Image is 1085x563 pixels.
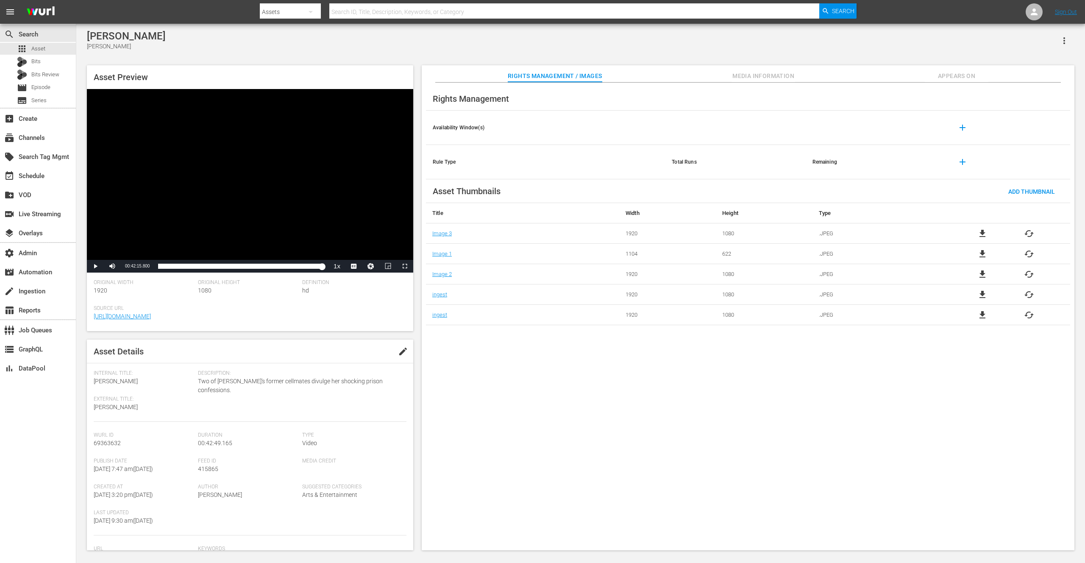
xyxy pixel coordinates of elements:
div: Bits [17,57,27,67]
span: Keywords [198,546,402,552]
span: Asset [31,45,45,53]
div: Bits Review [17,70,27,80]
td: 1080 [716,264,812,284]
span: Search [4,29,14,39]
span: [DATE] 7:47 am ( [DATE] ) [94,465,153,472]
span: Episode [17,83,27,93]
span: Arts & Entertainment [302,491,357,498]
span: Reports [4,305,14,315]
span: Definition [302,279,402,286]
th: Rule Type [426,145,665,179]
span: Duration [198,432,298,439]
button: Add Thumbnail [1002,184,1062,199]
span: cached [1024,310,1034,320]
span: [DATE] 3:20 pm ( [DATE] ) [94,491,153,498]
th: Height [716,203,812,223]
span: menu [5,7,15,17]
th: Remaining [806,145,946,179]
span: 69363632 [94,440,121,446]
td: .JPEG [812,284,941,305]
span: Asset [17,44,27,54]
img: ans4CAIJ8jUAAAAAAAAAAAAAAAAAAAAAAAAgQb4GAAAAAAAAAAAAAAAAAAAAAAAAJMjXAAAAAAAAAAAAAAAAAAAAAAAAgAT5G... [20,2,61,22]
span: Created At [94,484,194,491]
td: 1920 [619,305,716,325]
button: cached [1024,249,1034,259]
span: [PERSON_NAME] [94,378,138,385]
a: file_download [977,310,988,320]
button: add [952,117,973,138]
td: .JPEG [812,305,941,325]
th: Availability Window(s) [426,111,665,145]
button: Fullscreen [396,260,413,273]
a: file_download [977,290,988,300]
div: [PERSON_NAME] [87,30,166,42]
button: cached [1024,229,1034,239]
span: Url [94,546,194,552]
span: External Title: [94,396,194,403]
a: ingest [432,291,447,298]
span: Rights Management / Images [508,71,602,81]
span: Ingestion [4,286,14,296]
span: Schedule [4,171,14,181]
td: 1920 [619,284,716,305]
span: Overlays [4,228,14,238]
span: movie_filter [4,267,14,277]
span: [PERSON_NAME] [94,404,138,410]
span: 00:42:49.165 [198,440,232,446]
td: 1920 [619,223,716,244]
span: hd [302,287,309,294]
button: add [952,152,973,172]
span: Series [17,95,27,106]
span: Search Tag Mgmt [4,152,14,162]
td: 1920 [619,264,716,284]
span: DataPool [4,363,14,373]
span: Original Width [94,279,194,286]
a: ingest [432,312,447,318]
td: 1080 [716,305,812,325]
td: 1080 [716,284,812,305]
a: file_download [977,229,988,239]
span: 1080 [198,287,211,294]
span: 00:42:15.800 [125,264,150,268]
a: Image 1 [432,251,452,257]
span: Episode [31,83,50,92]
a: file_download [977,269,988,279]
span: add [957,123,968,133]
button: Search [819,3,857,19]
th: Total Runs [665,145,805,179]
button: edit [393,341,413,362]
button: Captions [345,260,362,273]
button: Playback Rate [328,260,345,273]
span: edit [398,346,408,357]
span: Suggested Categories [302,484,402,491]
span: Publish Date [94,458,194,465]
button: cached [1024,290,1034,300]
a: [URL][DOMAIN_NAME] [94,313,151,320]
span: Feed ID [198,458,298,465]
span: Media Information [732,71,795,81]
th: Type [812,203,941,223]
button: Jump To Time [362,260,379,273]
th: Width [619,203,716,223]
span: Series [31,96,47,105]
button: Picture-in-Picture [379,260,396,273]
a: Sign Out [1055,8,1077,15]
span: Source Url [94,305,402,312]
span: Live Streaming [4,209,14,219]
td: 1080 [716,223,812,244]
a: Image 2 [432,271,452,277]
span: Type [302,432,402,439]
span: 415865 [198,465,218,472]
span: Media Credit [302,458,402,465]
span: Job Queues [4,325,14,335]
a: file_download [977,249,988,259]
span: [PERSON_NAME] [198,491,242,498]
button: cached [1024,269,1034,279]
